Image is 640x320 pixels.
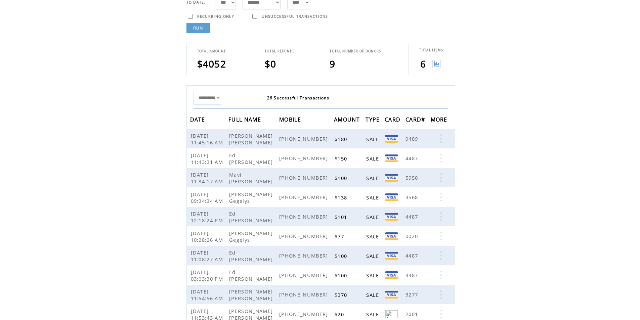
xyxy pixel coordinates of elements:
span: $101 [335,214,349,220]
span: TOTAL NUMBER OF DONORS [330,49,381,53]
span: SALE [366,272,381,279]
span: $77 [335,233,346,240]
span: 9489 [406,135,420,142]
span: [PERSON_NAME] Gegelys [229,230,273,243]
span: [PERSON_NAME] [PERSON_NAME] [229,288,274,302]
span: [PHONE_NUMBER] [279,155,330,162]
span: 4487 [406,213,420,220]
span: FULL NAME [228,114,263,127]
span: [DATE] 10:28:26 AM [191,230,225,243]
img: Amex [385,310,398,318]
span: [PHONE_NUMBER] [279,291,330,298]
span: SALE [366,253,381,259]
span: [PERSON_NAME] Gegelys [229,191,273,204]
img: Visa [385,135,398,143]
span: DATE [190,114,207,127]
span: 5950 [406,174,420,181]
span: 0020 [406,233,420,239]
span: $150 [335,155,349,162]
span: 3277 [406,291,420,298]
span: Mavi [PERSON_NAME] [229,171,274,185]
span: [DATE] 11:34:17 AM [191,171,225,185]
span: Ed [PERSON_NAME] [229,210,274,224]
span: [DATE] 11:54:56 AM [191,288,225,302]
img: Visa [385,271,398,279]
span: SALE [366,136,381,142]
img: Visa [385,174,398,182]
img: Visa [385,154,398,162]
span: $100 [335,272,349,279]
a: CARD# [406,117,427,121]
span: $4052 [197,57,226,70]
span: [DATE] 11:43:31 AM [191,152,225,165]
span: CARD# [406,114,427,127]
span: $180 [335,136,349,142]
span: SALE [366,194,381,201]
span: 3568 [406,194,420,200]
img: Visa [385,213,398,221]
img: View graph [432,60,441,68]
span: [DATE] 03:03:30 PM [191,269,225,282]
span: SALE [366,175,381,181]
span: [PHONE_NUMBER] [279,135,330,142]
span: Ed [PERSON_NAME] [229,152,274,165]
span: [PHONE_NUMBER] [279,213,330,220]
span: SALE [366,214,381,220]
span: 4487 [406,155,420,162]
span: [PHONE_NUMBER] [279,311,330,317]
span: [PERSON_NAME] [PERSON_NAME] [229,132,274,146]
a: MOBILE [279,117,303,121]
span: [PHONE_NUMBER] [279,194,330,200]
a: TYPE [366,117,381,121]
span: 4487 [406,252,420,259]
span: [DATE] 11:45:16 AM [191,132,225,146]
a: DATE [190,117,207,121]
span: $20 [335,311,346,318]
span: 2001 [406,311,420,317]
span: TOTAL REFUNDS [265,49,295,53]
span: RECURRING ONLY [197,14,234,19]
span: MOBILE [279,114,303,127]
span: 26 Successful Transactions [267,95,330,101]
span: Ed [PERSON_NAME] [229,249,274,263]
span: [DATE] 12:18:24 PM [191,210,225,224]
a: CARD [385,117,402,121]
span: [DATE] 11:08:27 AM [191,249,225,263]
span: TOTAL ITEMS [419,48,443,52]
span: 9 [330,57,335,70]
span: [DATE] 09:34:34 AM [191,191,225,204]
span: SALE [366,311,381,318]
span: $100 [335,175,349,181]
span: SALE [366,155,381,162]
img: Visa [385,252,398,260]
span: MORE [431,114,449,127]
span: UNSUCCESSFUL TRANSACTIONS [262,14,328,19]
img: VISA [385,232,398,240]
span: $138 [335,194,349,201]
span: SALE [366,291,381,298]
span: $100 [335,253,349,259]
span: [PHONE_NUMBER] [279,272,330,278]
a: AMOUNT [334,117,361,121]
a: RUN [186,23,210,33]
span: SALE [366,233,381,240]
img: Visa [385,193,398,201]
span: TYPE [366,114,381,127]
span: [PHONE_NUMBER] [279,174,330,181]
img: VISA [385,291,398,299]
span: CARD [385,114,402,127]
span: Ed [PERSON_NAME] [229,269,274,282]
span: $0 [265,57,276,70]
span: [PHONE_NUMBER] [279,252,330,259]
a: FULL NAME [228,117,263,121]
span: 6 [420,57,426,70]
span: [PHONE_NUMBER] [279,233,330,239]
span: $370 [335,291,349,298]
span: AMOUNT [334,114,361,127]
span: TOTAL AMOUNT [197,49,226,53]
span: 4487 [406,272,420,278]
